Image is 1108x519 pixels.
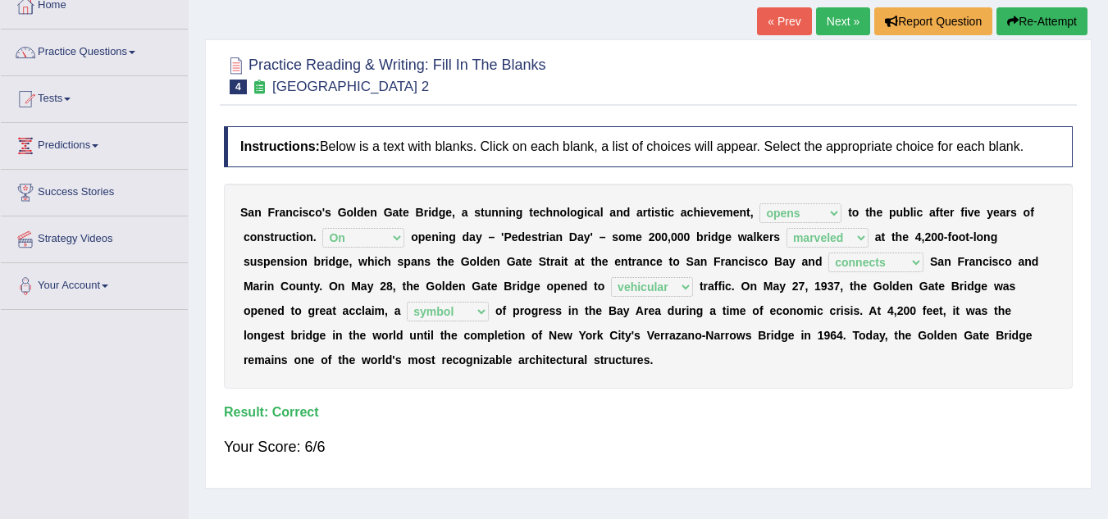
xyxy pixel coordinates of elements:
[930,255,937,268] b: S
[983,255,989,268] b: c
[643,255,650,268] b: n
[480,255,487,268] b: d
[632,255,636,268] b: r
[322,206,325,219] b: '
[774,255,782,268] b: B
[773,230,780,244] b: s
[693,206,700,219] b: h
[600,230,606,244] b: –
[428,206,431,219] b: i
[250,230,258,244] b: o
[476,230,482,244] b: y
[276,255,284,268] b: n
[469,230,476,244] b: a
[399,206,403,219] b: t
[661,206,665,219] b: t
[924,230,931,244] b: 2
[347,206,354,219] b: o
[745,255,748,268] b: i
[616,206,623,219] b: n
[661,230,668,244] b: 0
[732,255,739,268] b: n
[560,206,568,219] b: o
[393,206,399,219] b: a
[636,206,643,219] b: a
[1010,206,1017,219] b: s
[896,230,903,244] b: h
[881,230,885,244] b: t
[437,255,441,268] b: t
[584,206,587,219] b: i
[591,255,595,268] b: t
[274,230,278,244] b: r
[306,230,313,244] b: n
[865,206,869,219] b: t
[733,206,740,219] b: e
[343,255,349,268] b: e
[550,255,554,268] b: r
[248,206,254,219] b: a
[364,206,371,219] b: e
[577,230,584,244] b: a
[431,230,439,244] b: n
[757,7,811,35] a: « Prev
[403,206,409,219] b: e
[545,206,553,219] b: h
[944,230,948,244] b: -
[314,255,321,268] b: b
[463,230,470,244] b: d
[377,255,384,268] b: c
[445,206,452,219] b: e
[299,206,303,219] b: i
[650,255,656,268] b: c
[1,76,188,117] a: Tests
[349,255,352,268] b: ,
[244,230,250,244] b: c
[750,206,754,219] b: ,
[411,255,417,268] b: a
[518,230,526,244] b: d
[326,255,329,268] b: i
[761,255,768,268] b: o
[889,206,896,219] b: p
[540,206,546,219] b: c
[561,255,564,268] b: i
[254,206,262,219] b: n
[1,170,188,211] a: Success Stories
[710,206,717,219] b: v
[280,206,286,219] b: a
[969,255,976,268] b: a
[711,230,718,244] b: d
[244,255,250,268] b: s
[493,255,500,268] b: n
[602,255,609,268] b: e
[264,230,271,244] b: s
[977,230,984,244] b: o
[852,206,859,219] b: o
[704,230,708,244] b: r
[600,206,604,219] b: l
[958,255,965,268] b: F
[694,255,700,268] b: a
[271,255,277,268] b: e
[628,255,632,268] b: t
[507,255,516,268] b: G
[501,230,504,244] b: '
[621,255,628,268] b: n
[271,230,275,244] b: t
[756,230,763,244] b: k
[747,230,754,244] b: a
[525,230,531,244] b: e
[567,206,570,219] b: l
[476,255,480,268] b: l
[491,206,499,219] b: n
[891,230,896,244] b: t
[609,206,616,219] b: a
[594,206,600,219] b: a
[874,7,992,35] button: Report Question
[687,206,694,219] b: c
[643,206,647,219] b: r
[669,255,673,268] b: t
[325,206,331,219] b: s
[526,255,532,268] b: e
